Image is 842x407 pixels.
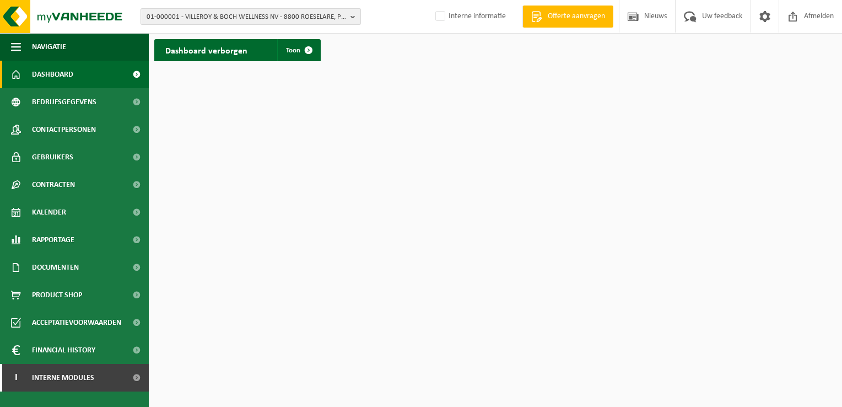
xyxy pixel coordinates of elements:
[32,336,95,364] span: Financial History
[147,9,346,25] span: 01-000001 - VILLEROY & BOCH WELLNESS NV - 8800 ROESELARE, POPULIERSTRAAT 1
[32,171,75,199] span: Contracten
[286,47,300,54] span: Toon
[32,33,66,61] span: Navigatie
[32,364,94,392] span: Interne modules
[32,61,73,88] span: Dashboard
[277,39,320,61] a: Toon
[32,226,74,254] span: Rapportage
[545,11,608,22] span: Offerte aanvragen
[32,88,96,116] span: Bedrijfsgegevens
[32,281,82,309] span: Product Shop
[522,6,613,28] a: Offerte aanvragen
[32,254,79,281] span: Documenten
[154,39,258,61] h2: Dashboard verborgen
[32,199,66,226] span: Kalender
[141,8,361,25] button: 01-000001 - VILLEROY & BOCH WELLNESS NV - 8800 ROESELARE, POPULIERSTRAAT 1
[32,309,121,336] span: Acceptatievoorwaarden
[11,364,21,392] span: I
[32,116,96,143] span: Contactpersonen
[32,143,73,171] span: Gebruikers
[433,8,506,25] label: Interne informatie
